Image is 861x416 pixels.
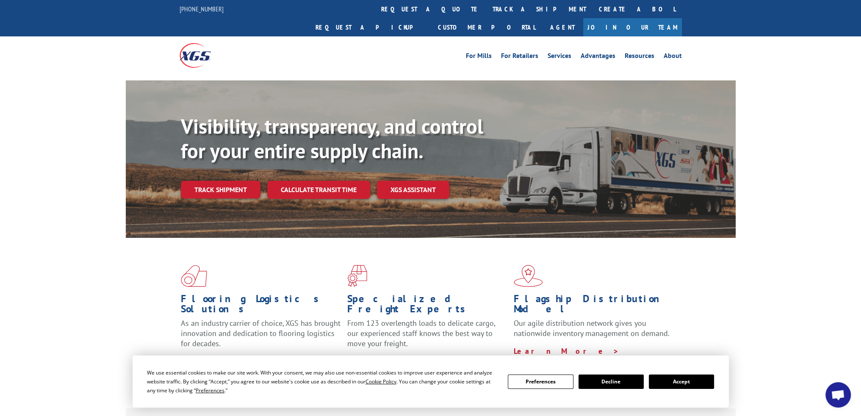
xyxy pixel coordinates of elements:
[581,52,615,62] a: Advantages
[501,52,538,62] a: For Retailers
[542,18,583,36] a: Agent
[181,265,207,287] img: xgs-icon-total-supply-chain-intelligence-red
[181,294,341,318] h1: Flooring Logistics Solutions
[347,294,507,318] h1: Specialized Freight Experts
[181,318,341,348] span: As an industry carrier of choice, XGS has brought innovation and dedication to flooring logistics...
[377,181,449,199] a: XGS ASSISTANT
[181,113,483,164] b: Visibility, transparency, and control for your entire supply chain.
[514,265,543,287] img: xgs-icon-flagship-distribution-model-red
[432,18,542,36] a: Customer Portal
[579,375,644,389] button: Decline
[825,382,851,408] div: Open chat
[365,378,396,385] span: Cookie Policy
[347,265,367,287] img: xgs-icon-focused-on-flooring-red
[583,18,682,36] a: Join Our Team
[267,181,370,199] a: Calculate transit time
[514,318,670,338] span: Our agile distribution network gives you nationwide inventory management on demand.
[649,375,714,389] button: Accept
[181,181,260,198] a: Track shipment
[466,52,492,62] a: For Mills
[147,368,498,395] div: We use essential cookies to make our site work. With your consent, we may also use non-essential ...
[514,294,674,318] h1: Flagship Distribution Model
[309,18,432,36] a: Request a pickup
[347,318,507,356] p: From 123 overlength loads to delicate cargo, our experienced staff knows the best way to move you...
[625,52,654,62] a: Resources
[196,387,224,394] span: Preferences
[180,5,224,13] a: [PHONE_NUMBER]
[133,355,729,408] div: Cookie Consent Prompt
[508,375,573,389] button: Preferences
[514,346,619,356] a: Learn More >
[664,52,682,62] a: About
[548,52,571,62] a: Services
